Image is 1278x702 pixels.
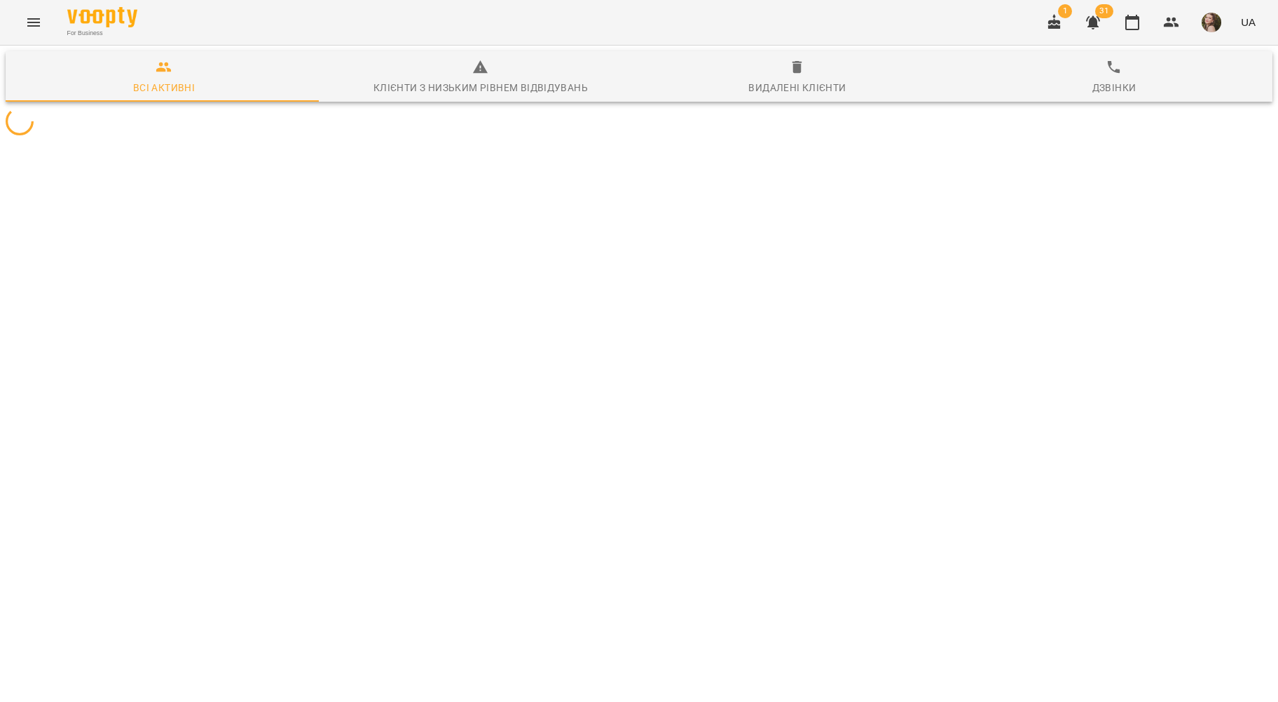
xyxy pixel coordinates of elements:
div: Клієнти з низьким рівнем відвідувань [373,79,588,96]
span: 1 [1058,4,1072,18]
span: UA [1241,15,1256,29]
div: Всі активні [133,79,195,96]
img: Voopty Logo [67,7,137,27]
span: 31 [1095,4,1113,18]
span: For Business [67,29,137,38]
img: 11ae2f933a9898bf6e312c35cd936515.jpg [1202,13,1221,32]
div: Дзвінки [1092,79,1136,96]
button: Menu [17,6,50,39]
div: Видалені клієнти [748,79,846,96]
button: UA [1235,9,1261,35]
